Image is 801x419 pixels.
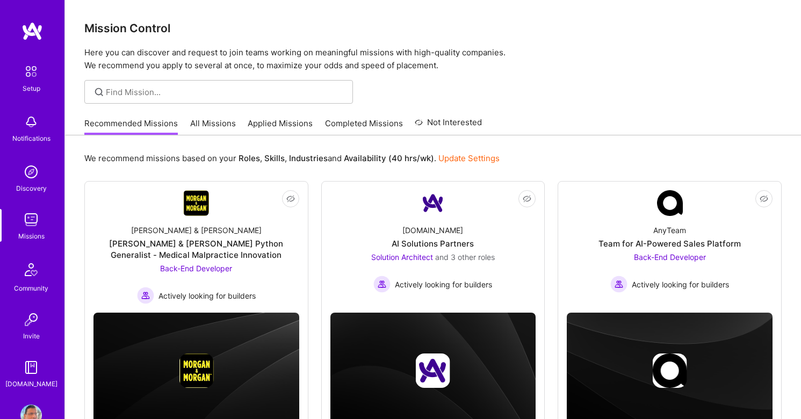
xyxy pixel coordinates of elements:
[420,190,446,216] img: Company Logo
[23,330,40,342] div: Invite
[392,238,474,249] div: AI Solutions Partners
[183,190,209,216] img: Company Logo
[18,257,44,283] img: Community
[523,194,531,203] i: icon EyeClosed
[325,118,403,135] a: Completed Missions
[93,190,299,304] a: Company Logo[PERSON_NAME] & [PERSON_NAME][PERSON_NAME] & [PERSON_NAME] Python Generalist - Medica...
[395,279,492,290] span: Actively looking for builders
[373,276,391,293] img: Actively looking for builders
[632,279,729,290] span: Actively looking for builders
[20,161,42,183] img: discovery
[23,83,40,94] div: Setup
[18,230,45,242] div: Missions
[137,287,154,304] img: Actively looking for builders
[653,225,686,236] div: AnyTeam
[84,153,500,164] p: We recommend missions based on your , , and .
[330,190,536,304] a: Company Logo[DOMAIN_NAME]AI Solutions PartnersSolution Architect and 3 other rolesActively lookin...
[5,378,57,389] div: [DOMAIN_NAME]
[286,194,295,203] i: icon EyeClosed
[190,118,236,135] a: All Missions
[93,238,299,261] div: [PERSON_NAME] & [PERSON_NAME] Python Generalist - Medical Malpractice Innovation
[344,153,434,163] b: Availability (40 hrs/wk)
[264,153,285,163] b: Skills
[20,309,42,330] img: Invite
[289,153,328,163] b: Industries
[634,252,706,262] span: Back-End Developer
[402,225,463,236] div: [DOMAIN_NAME]
[415,116,482,135] a: Not Interested
[598,238,741,249] div: Team for AI-Powered Sales Platform
[653,353,687,388] img: Company logo
[20,60,42,83] img: setup
[21,21,43,41] img: logo
[20,111,42,133] img: bell
[20,357,42,378] img: guide book
[657,190,683,216] img: Company Logo
[567,190,773,304] a: Company LogoAnyTeamTeam for AI-Powered Sales PlatformBack-End Developer Actively looking for buil...
[158,290,256,301] span: Actively looking for builders
[20,209,42,230] img: teamwork
[371,252,433,262] span: Solution Architect
[84,21,782,35] h3: Mission Control
[438,153,500,163] a: Update Settings
[131,225,262,236] div: [PERSON_NAME] & [PERSON_NAME]
[610,276,627,293] img: Actively looking for builders
[416,353,450,388] img: Company logo
[435,252,495,262] span: and 3 other roles
[160,264,232,273] span: Back-End Developer
[16,183,47,194] div: Discovery
[93,86,105,98] i: icon SearchGrey
[248,118,313,135] a: Applied Missions
[12,133,50,144] div: Notifications
[179,353,213,388] img: Company logo
[84,118,178,135] a: Recommended Missions
[239,153,260,163] b: Roles
[760,194,768,203] i: icon EyeClosed
[14,283,48,294] div: Community
[106,86,345,98] input: Find Mission...
[84,46,782,72] p: Here you can discover and request to join teams working on meaningful missions with high-quality ...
